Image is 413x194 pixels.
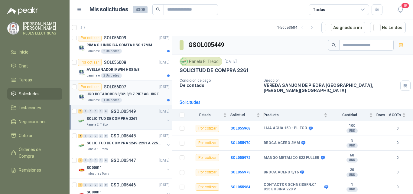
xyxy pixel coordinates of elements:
a: Chat [7,60,62,72]
p: Industrias Tomy [86,171,109,176]
b: SOL055984 [230,185,250,189]
th: Solicitud [230,109,264,121]
p: [DATE] [159,109,170,114]
th: Estado [188,109,230,121]
img: Company Logo [78,93,85,100]
div: Por cotizar [78,59,102,66]
a: Licitaciones [7,102,62,113]
p: Laminate [86,49,100,54]
div: UND [346,128,358,133]
a: 4 0 0 0 0 0 GSOL005448[DATE] Company LogoSOLICITUD DE COMPRA 2249-2251 A 2256-2258 Y 2262Panela E... [78,132,171,152]
span: Órdenes de Compra [19,146,57,159]
div: UND [346,143,358,148]
h1: Mis solicitudes [89,5,128,14]
span: Inicio [19,49,28,55]
a: Por cotizarSOL056007[DATE] Company LogoJGO BOTADORES 3/32-3/8 7 PIEZAS URREA J9Laminate1 Unidades [70,81,172,105]
div: Solicitudes [180,99,200,106]
p: Laminate [86,73,100,78]
b: 20 [331,168,373,173]
div: Por cotizar [196,140,219,147]
div: 0 [104,158,108,163]
div: 0 [99,109,103,113]
div: 0 [88,109,93,113]
div: 0 [99,158,103,163]
p: JGO BOTADORES 3/32-3/8 7 PIEZAS URREA J9 [86,91,162,97]
div: 1 - 50 de 3684 [277,23,317,32]
th: Docs [376,109,389,121]
span: Negociaciones [19,118,47,125]
div: 7 [78,109,83,113]
b: MANGO METALICO 822 FULLER [264,156,319,160]
span: # COTs [389,113,401,117]
p: [DATE] [225,59,237,64]
button: No Leídos [370,22,406,33]
a: Configuración [7,178,62,190]
img: Company Logo [78,142,85,149]
a: 1 0 0 0 0 0 GSOL005447[DATE] Company LogoSC00011Industrias Tomy [78,157,171,176]
b: SOL055968 [230,126,250,130]
div: 0 [93,134,98,138]
b: 0 [389,126,406,131]
a: SOL055973 [230,170,250,174]
b: SOL055970 [230,141,250,145]
div: 0 [104,183,108,187]
span: search [156,7,160,12]
div: UND [346,187,358,192]
div: 0 [104,109,108,113]
img: Logo peakr [7,7,38,15]
a: Negociaciones [7,116,62,127]
p: VEREDA SANJON DE PIEDRA [GEOGRAPHIC_DATA] , [PERSON_NAME][GEOGRAPHIC_DATA] [264,83,398,93]
img: Company Logo [78,166,85,174]
button: Asignado a mi [321,22,365,33]
a: Órdenes de Compra [7,144,62,162]
p: GSOL005447 [111,158,136,163]
div: 0 [104,134,108,138]
p: GSOL005448 [111,134,136,138]
a: Cotizar [7,130,62,141]
p: AVELLANADOR IRWIN HSS 5/8 [86,67,139,73]
p: Condición de pago [180,78,259,83]
a: Inicio [7,46,62,58]
span: Licitaciones [19,104,41,111]
div: 0 [83,109,88,113]
div: 2 Unidades [101,73,122,78]
div: 0 [93,183,98,187]
div: 0 [88,158,93,163]
div: 0 [83,183,88,187]
p: SOLICITUD DE COMPRA 2249-2251 A 2256-2258 Y 2262 [86,140,162,146]
div: 0 [83,158,88,163]
th: Producto [264,109,331,121]
div: Por cotizar [78,34,102,41]
span: 18 [401,3,409,8]
p: [DATE] [159,84,170,90]
b: CONTACTOR SCHNEIDER/LC1 D25 BOBINA 220 V [264,182,323,192]
th: # COTs [389,109,413,121]
b: 0 [389,155,406,161]
p: SOLICITUD DE COMPRA 2261 [86,116,137,122]
p: Panela El Trébol [86,147,109,152]
h3: GSOL005449 [188,40,225,50]
img: Company Logo [8,23,19,34]
div: Por cotizar [196,154,219,161]
span: Cantidad [331,113,368,117]
div: UND [346,158,358,163]
button: 18 [395,4,406,15]
img: Company Logo [78,44,85,51]
span: Tareas [19,77,32,83]
div: 0 [99,134,103,138]
p: SOL056007 [104,85,126,89]
a: Por cotizarSOL056008[DATE] Company LogoAVELLANADOR IRWIN HSS 5/8Laminate2 Unidades [70,56,172,81]
div: 0 [83,134,88,138]
p: Panela El Trébol [86,122,109,127]
p: SOL056008 [104,60,126,64]
a: Por cotizarSOL056009[DATE] Company LogoRIMA CILINDRICA SOMTA HSS 17MMLaminate2 Unidades [70,32,172,56]
div: UND [346,173,358,177]
a: SOL055972 [230,156,250,160]
p: [DATE] [159,182,170,188]
p: SC00011 [86,165,102,171]
a: Tareas [7,74,62,86]
b: 100 [331,123,373,128]
p: De contado [180,83,259,88]
b: 1 [331,182,373,187]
